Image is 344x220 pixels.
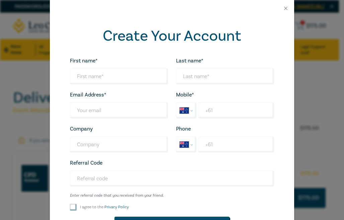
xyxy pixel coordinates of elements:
label: Last name* [176,58,203,64]
label: First name* [70,58,98,64]
input: Last name* [176,68,274,84]
input: Company [70,137,168,153]
label: Phone [176,126,191,132]
input: Enter phone number [198,137,274,153]
label: I agree to the [80,204,129,210]
a: Privacy Policy [104,205,129,210]
label: Company [70,126,93,132]
label: Referral Code [70,160,102,166]
button: Close [283,5,289,11]
input: First name* [70,68,168,84]
label: Mobile* [176,92,194,98]
input: Referral code [70,171,274,187]
label: Email Address* [70,92,106,98]
input: Your email [70,102,168,119]
small: Enter referral code that you received from your friend. [70,193,274,198]
h2: Create Your Account [70,27,274,45]
input: Enter Mobile number [198,102,274,119]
